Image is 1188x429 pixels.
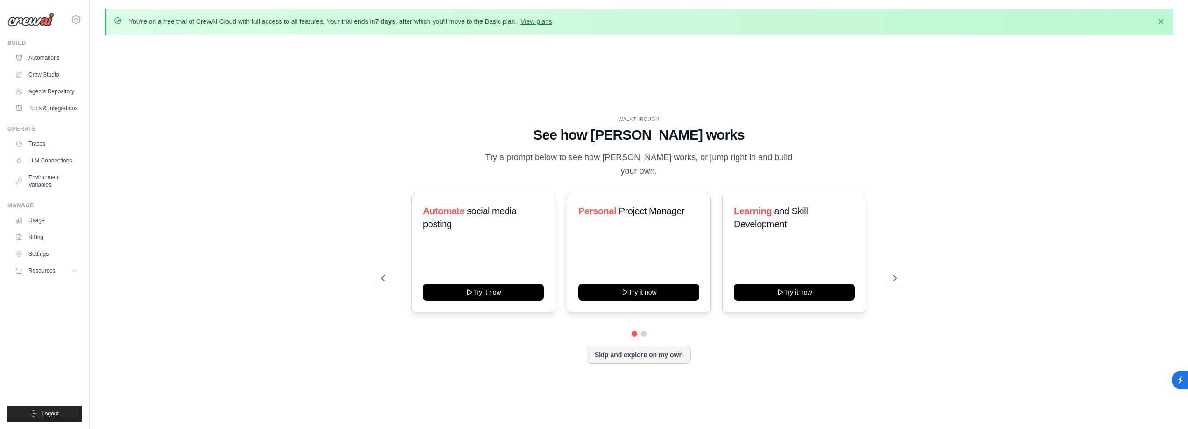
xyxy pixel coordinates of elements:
a: Automations [11,50,82,65]
img: Logo [7,13,54,27]
div: Manage [7,202,82,209]
button: Try it now [423,284,544,301]
p: Try a prompt below to see how [PERSON_NAME] works, or jump right in and build your own. [482,151,796,178]
span: Project Manager [619,206,684,216]
button: Resources [11,263,82,278]
span: Learning [734,206,772,216]
a: Usage [11,213,82,228]
a: LLM Connections [11,153,82,168]
button: Skip and explore on my own [587,346,691,364]
div: Operate [7,125,82,133]
span: Resources [28,267,55,274]
a: Tools & Integrations [11,101,82,116]
span: Logout [42,410,59,417]
span: Automate [423,206,464,216]
a: View plans [520,18,552,25]
a: Traces [11,136,82,151]
p: You're on a free trial of CrewAI Cloud with full access to all features. Your trial ends in , aft... [129,17,554,26]
strong: 7 days [375,18,395,25]
button: Try it now [578,284,699,301]
span: social media posting [423,206,517,229]
button: Logout [7,406,82,422]
h1: See how [PERSON_NAME] works [381,127,897,143]
a: Agents Repository [11,84,82,99]
a: Settings [11,246,82,261]
button: Try it now [734,284,855,301]
span: Personal [578,206,616,216]
a: Environment Variables [11,170,82,192]
a: Billing [11,230,82,245]
a: Crew Studio [11,67,82,82]
div: Build [7,39,82,47]
div: WALKTHROUGH [381,116,897,123]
